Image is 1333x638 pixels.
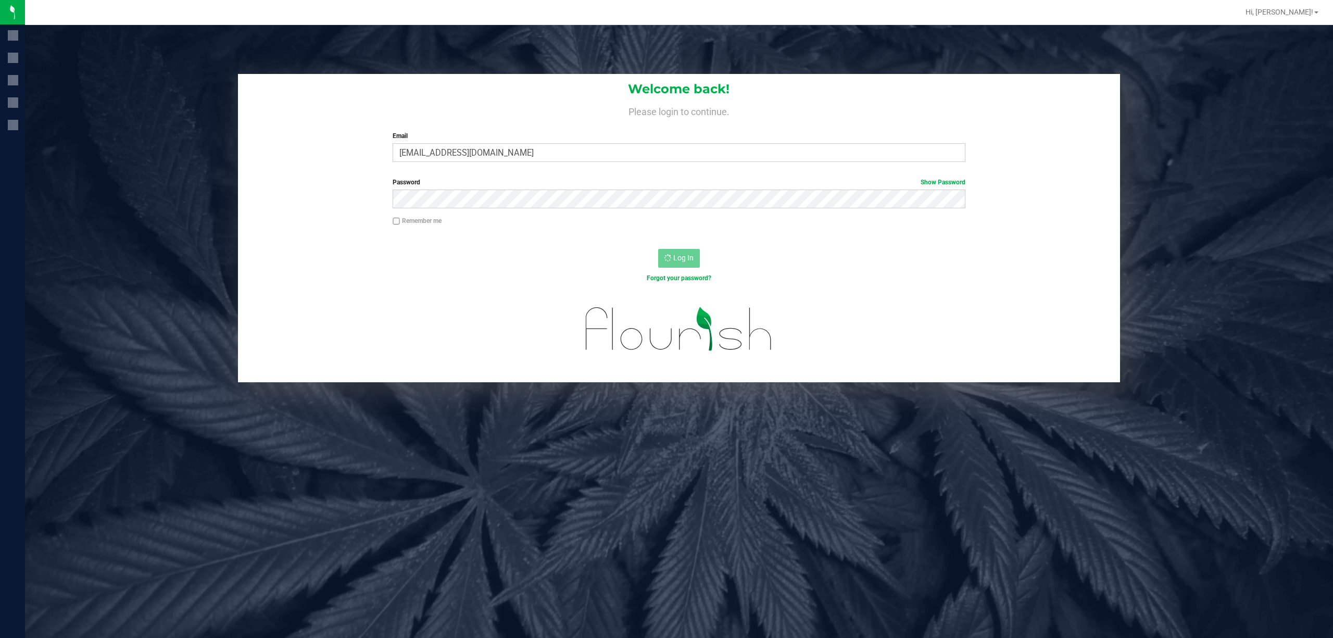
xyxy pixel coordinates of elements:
img: flourish_logo.svg [569,294,789,365]
span: Hi, [PERSON_NAME]! [1246,8,1313,16]
label: Remember me [393,216,442,226]
label: Email [393,131,965,141]
a: Show Password [921,179,965,186]
span: Log In [673,254,694,262]
span: Password [393,179,420,186]
a: Forgot your password? [647,274,711,282]
h1: Welcome back! [238,82,1121,96]
input: Remember me [393,218,400,225]
button: Log In [658,249,700,268]
h4: Please login to continue. [238,104,1121,117]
